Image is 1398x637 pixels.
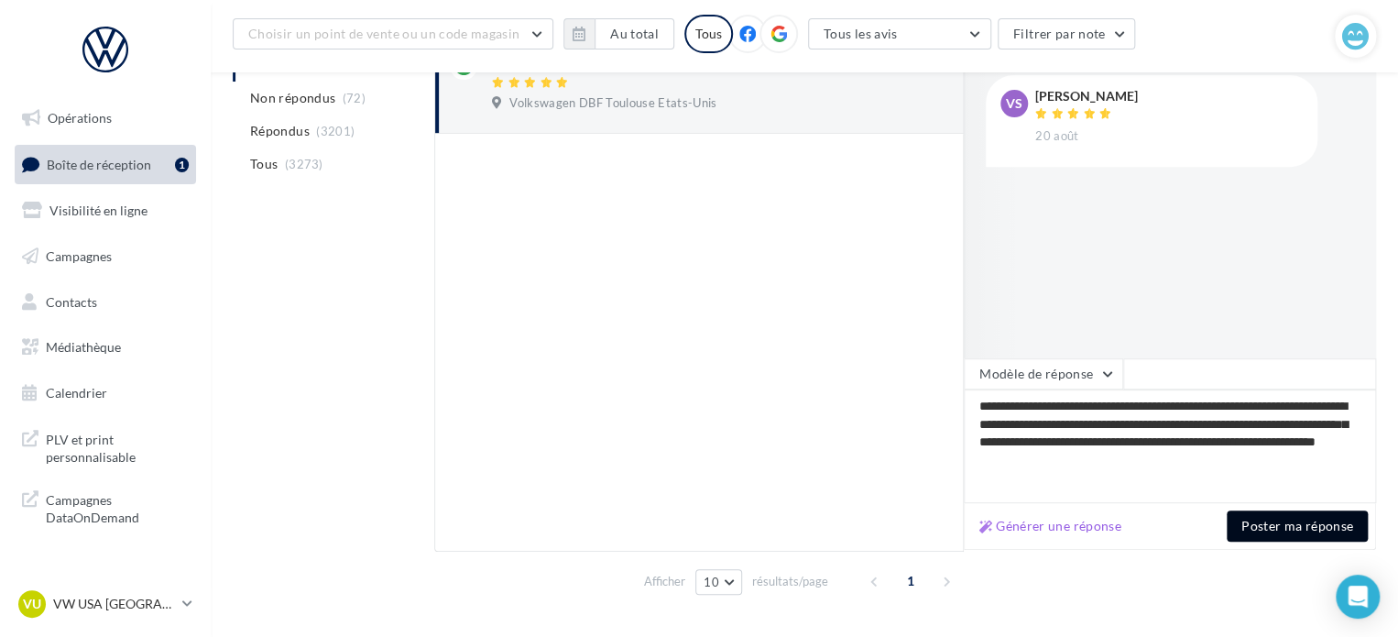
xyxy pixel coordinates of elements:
a: Boîte de réception1 [11,145,200,184]
span: PLV et print personnalisable [46,427,189,467]
span: Non répondus [250,89,335,107]
button: Au total [563,18,674,49]
span: 10 [704,575,719,589]
button: Filtrer par note [998,18,1136,49]
a: VU VW USA [GEOGRAPHIC_DATA] [15,587,196,621]
span: 1 [896,566,925,596]
span: Répondus [250,122,310,140]
span: Tous les avis [824,26,898,41]
span: VS [1006,94,1022,113]
span: Campagnes DataOnDemand [46,488,189,527]
p: VW USA [GEOGRAPHIC_DATA] [53,595,175,613]
span: (3273) [285,157,323,171]
span: résultats/page [752,573,828,590]
div: 1 [175,158,189,172]
button: Modèle de réponse [964,358,1123,390]
button: Tous les avis [808,18,991,49]
span: Campagnes [46,248,112,264]
span: Afficher [644,573,685,590]
span: VU [23,595,41,613]
a: Contacts [11,283,200,322]
a: PLV et print personnalisable [11,420,200,474]
span: Opérations [48,110,112,126]
button: Poster ma réponse [1227,511,1368,542]
span: Tous [250,155,278,173]
button: Au total [595,18,674,49]
span: (3201) [316,124,355,138]
button: Générer une réponse [972,515,1129,537]
a: Opérations [11,99,200,137]
span: Contacts [46,293,97,309]
div: [PERSON_NAME] [1035,90,1138,103]
button: Choisir un point de vente ou un code magasin [233,18,553,49]
a: Campagnes [11,237,200,276]
span: 20 août [1035,128,1078,145]
a: Visibilité en ligne [11,192,200,230]
span: (72) [343,91,366,105]
a: Campagnes DataOnDemand [11,480,200,534]
span: Calendrier [46,385,107,401]
a: Calendrier [11,374,200,412]
a: Médiathèque [11,328,200,367]
div: Open Intercom Messenger [1336,575,1380,619]
span: Médiathèque [46,339,121,355]
div: Tous [684,15,733,53]
span: Volkswagen DBF Toulouse Etats-Unis [509,95,716,112]
button: 10 [695,569,742,595]
span: Choisir un point de vente ou un code magasin [248,26,519,41]
span: Boîte de réception [47,156,151,171]
span: Visibilité en ligne [49,203,147,218]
